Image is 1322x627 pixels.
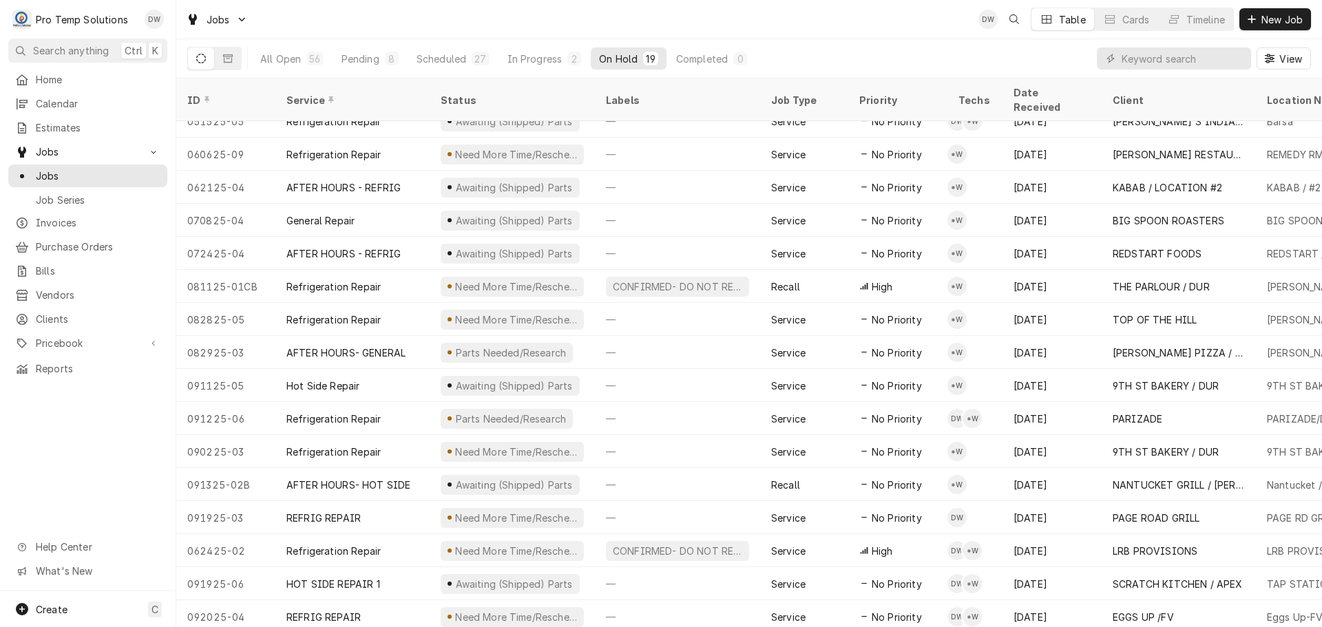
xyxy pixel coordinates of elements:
[286,279,381,294] div: Refrigeration Repair
[474,52,486,66] div: 27
[152,43,158,58] span: K
[1113,346,1245,360] div: [PERSON_NAME] PIZZA / APEX
[8,308,167,330] a: Clients
[286,577,380,591] div: HOT SIDE REPAIR 1
[1113,93,1242,107] div: Client
[8,116,167,139] a: Estimates
[176,270,275,303] div: 081125-01CB
[1003,171,1102,204] div: [DATE]
[260,52,301,66] div: All Open
[947,607,967,626] div: Dakota Williams's Avatar
[151,602,158,617] span: C
[872,445,922,459] span: No Priority
[947,111,967,131] div: Dakota Williams's Avatar
[176,303,275,336] div: 082825-05
[771,577,806,591] div: Service
[176,138,275,171] div: 060625-09
[12,10,32,29] div: P
[454,379,574,393] div: Awaiting (Shipped) Parts
[947,541,967,560] div: DW
[1113,511,1199,525] div: PAGE ROAD GRILL
[286,246,401,261] div: AFTER HOURS - REFRIG
[947,442,967,461] div: *Kevin Williams's Avatar
[286,412,381,426] div: Refrigeration Repair
[1113,577,1243,591] div: SCRATCH KITCHEN / APEX
[8,211,167,234] a: Invoices
[1113,180,1222,195] div: KABAB / LOCATION #2
[176,435,275,468] div: 090225-03
[1003,204,1102,237] div: [DATE]
[176,534,275,567] div: 062425-02
[454,412,567,426] div: Parts Needed/Research
[595,567,760,600] div: —
[454,610,578,624] div: Need More Time/Reschedule
[947,475,967,494] div: *Kevin Williams's Avatar
[595,468,760,501] div: —
[963,607,982,626] div: *Kevin Williams's Avatar
[1003,501,1102,534] div: [DATE]
[611,279,744,294] div: CONFIRMED- DO NOT RESCHEDULE
[8,259,167,282] a: Bills
[1003,270,1102,303] div: [DATE]
[1113,412,1162,426] div: PARIZADE
[454,544,578,558] div: Need More Time/Reschedule
[36,96,160,111] span: Calendar
[947,277,967,296] div: *Kevin Williams's Avatar
[978,10,998,29] div: Dana Williams's Avatar
[36,312,160,326] span: Clients
[947,178,967,197] div: *Kevin Williams's Avatar
[872,544,893,558] span: High
[947,111,967,131] div: DW
[595,402,760,435] div: —
[1113,279,1210,294] div: THE PARLOUR / DUR
[872,610,922,624] span: No Priority
[947,607,967,626] div: DW
[176,105,275,138] div: 051525-05
[8,332,167,354] a: Go to Pricebook
[872,114,922,129] span: No Priority
[1277,52,1305,66] span: View
[646,52,655,66] div: 19
[36,240,160,254] span: Purchase Orders
[454,213,574,228] div: Awaiting (Shipped) Parts
[125,43,143,58] span: Ctrl
[8,235,167,258] a: Purchase Orders
[595,105,760,138] div: —
[1113,246,1202,261] div: REDSTART FOODS
[947,244,967,263] div: *Kevin Williams's Avatar
[963,574,982,593] div: *Kevin Williams's Avatar
[145,10,164,29] div: Dana Williams's Avatar
[176,369,275,402] div: 091125-05
[1113,312,1197,327] div: TOP OF THE HILL
[36,12,128,27] div: Pro Temp Solutions
[1113,147,1245,162] div: [PERSON_NAME] RESTAURANT'S
[1003,534,1102,567] div: [DATE]
[454,279,578,294] div: Need More Time/Reschedule
[771,379,806,393] div: Service
[771,180,806,195] div: Service
[176,171,275,204] div: 062125-04
[417,52,466,66] div: Scheduled
[1014,85,1088,114] div: Date Received
[1113,445,1219,459] div: 9TH ST BAKERY / DUR
[1113,114,1245,129] div: [PERSON_NAME]'S INDIAN KITCHEN
[771,544,806,558] div: Service
[207,12,230,27] span: Jobs
[176,402,275,435] div: 091225-06
[947,508,967,527] div: DW
[286,147,381,162] div: Refrigeration Repair
[958,93,992,107] div: Techs
[454,577,574,591] div: Awaiting (Shipped) Parts
[595,336,760,369] div: —
[595,303,760,336] div: —
[963,111,982,131] div: *Kevin Williams's Avatar
[1003,369,1102,402] div: [DATE]
[1003,138,1102,171] div: [DATE]
[507,52,563,66] div: In Progress
[176,336,275,369] div: 082925-03
[454,147,578,162] div: Need More Time/Reschedule
[947,310,967,329] div: *Kevin Williams's Avatar
[872,577,922,591] span: No Priority
[8,560,167,582] a: Go to What's New
[286,213,355,228] div: General Repair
